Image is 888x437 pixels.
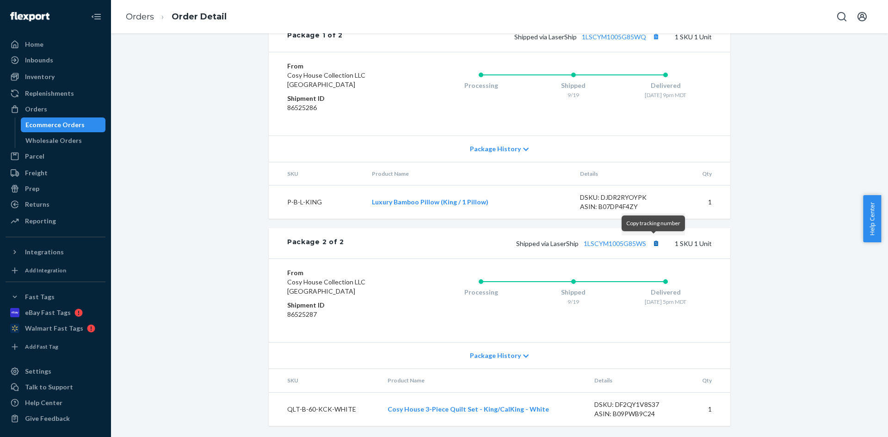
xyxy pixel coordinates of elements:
img: Flexport logo [10,12,49,21]
button: Give Feedback [6,411,105,426]
button: Help Center [863,195,881,242]
div: 9/19 [527,298,620,306]
div: Delivered [619,81,712,90]
a: Returns [6,197,105,212]
div: Prep [25,184,39,193]
a: Replenishments [6,86,105,101]
div: Add Integration [25,266,66,274]
dt: From [287,62,398,71]
td: 1 [674,185,730,219]
a: Wholesale Orders [21,133,106,148]
div: DSKU: DF2QY1V8S37 [594,400,681,409]
th: Qty [689,369,730,392]
td: 1 [689,392,730,426]
div: ASIN: B07DP4F4ZY [580,202,667,211]
div: Ecommerce Orders [25,120,85,129]
dt: From [287,268,398,277]
div: Wholesale Orders [25,136,82,145]
a: Freight [6,166,105,180]
dt: Shipment ID [287,301,398,310]
a: Talk to Support [6,380,105,394]
div: Package 1 of 2 [287,31,343,43]
button: Open Search Box [832,7,851,26]
button: Copy tracking number [650,31,662,43]
div: ASIN: B09PWB9C24 [594,409,681,419]
button: Fast Tags [6,289,105,304]
a: Prep [6,181,105,196]
span: Copy tracking number [626,220,680,227]
th: Product Name [364,162,572,185]
th: SKU [269,369,380,392]
a: Parcel [6,149,105,164]
span: Cosy House Collection LLC [GEOGRAPHIC_DATA] [287,278,365,295]
div: Fast Tags [25,292,55,302]
th: Details [587,369,689,392]
div: Processing [435,288,527,297]
div: Home [25,40,43,49]
div: Inventory [25,72,55,81]
div: Package 2 of 2 [287,237,344,249]
div: Help Center [25,398,62,407]
th: Qty [674,162,730,185]
a: Orders [126,12,154,22]
th: Details [573,162,674,185]
button: Copy tracking number [650,237,662,249]
div: Settings [25,367,51,376]
div: Delivered [619,288,712,297]
a: Orders [6,102,105,117]
span: Package History [470,144,521,154]
div: Parcel [25,152,44,161]
ol: breadcrumbs [118,3,234,31]
th: Product Name [380,369,587,392]
div: Orders [25,105,47,114]
div: Add Fast Tag [25,343,58,351]
a: Luxury Bamboo Pillow (King / 1 Pillow) [372,198,488,206]
a: Reporting [6,214,105,228]
div: Inbounds [25,55,53,65]
dd: 86525286 [287,103,398,112]
div: DSKU: DJDR2RYOYPK [580,193,667,202]
div: Walmart Fast Tags [25,324,83,333]
div: Talk to Support [25,382,73,392]
div: 1 SKU 1 Unit [344,237,712,249]
div: 1 SKU 1 Unit [343,31,712,43]
div: 9/19 [527,91,620,99]
dd: 86525287 [287,310,398,319]
a: Walmart Fast Tags [6,321,105,336]
a: Cosy House 3-Piece Quilt Set - King/CalKing - White [388,405,549,413]
button: Open account menu [853,7,871,26]
div: Reporting [25,216,56,226]
td: P-B-L-KING [269,185,364,219]
a: Inventory [6,69,105,84]
a: Ecommerce Orders [21,117,106,132]
a: Add Fast Tag [6,339,105,354]
span: Package History [470,351,521,360]
a: 1LSCYM1005G85WQ [582,33,646,41]
a: 1LSCYM1005G85WS [584,240,646,247]
a: eBay Fast Tags [6,305,105,320]
span: Shipped via LaserShip [516,240,662,247]
div: Replenishments [25,89,74,98]
button: Close Navigation [87,7,105,26]
span: Cosy House Collection LLC [GEOGRAPHIC_DATA] [287,71,365,88]
div: eBay Fast Tags [25,308,71,317]
div: Shipped [527,81,620,90]
th: SKU [269,162,364,185]
td: QLT-B-60-KCK-WHITE [269,392,380,426]
a: Order Detail [172,12,227,22]
a: Inbounds [6,53,105,68]
span: Shipped via LaserShip [514,33,662,41]
a: Settings [6,364,105,379]
dt: Shipment ID [287,94,398,103]
div: Processing [435,81,527,90]
div: Freight [25,168,48,178]
a: Home [6,37,105,52]
div: [DATE] 5pm MDT [619,298,712,306]
div: [DATE] 9pm MDT [619,91,712,99]
a: Add Integration [6,263,105,278]
div: Returns [25,200,49,209]
div: Give Feedback [25,414,70,423]
div: Shipped [527,288,620,297]
a: Help Center [6,395,105,410]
